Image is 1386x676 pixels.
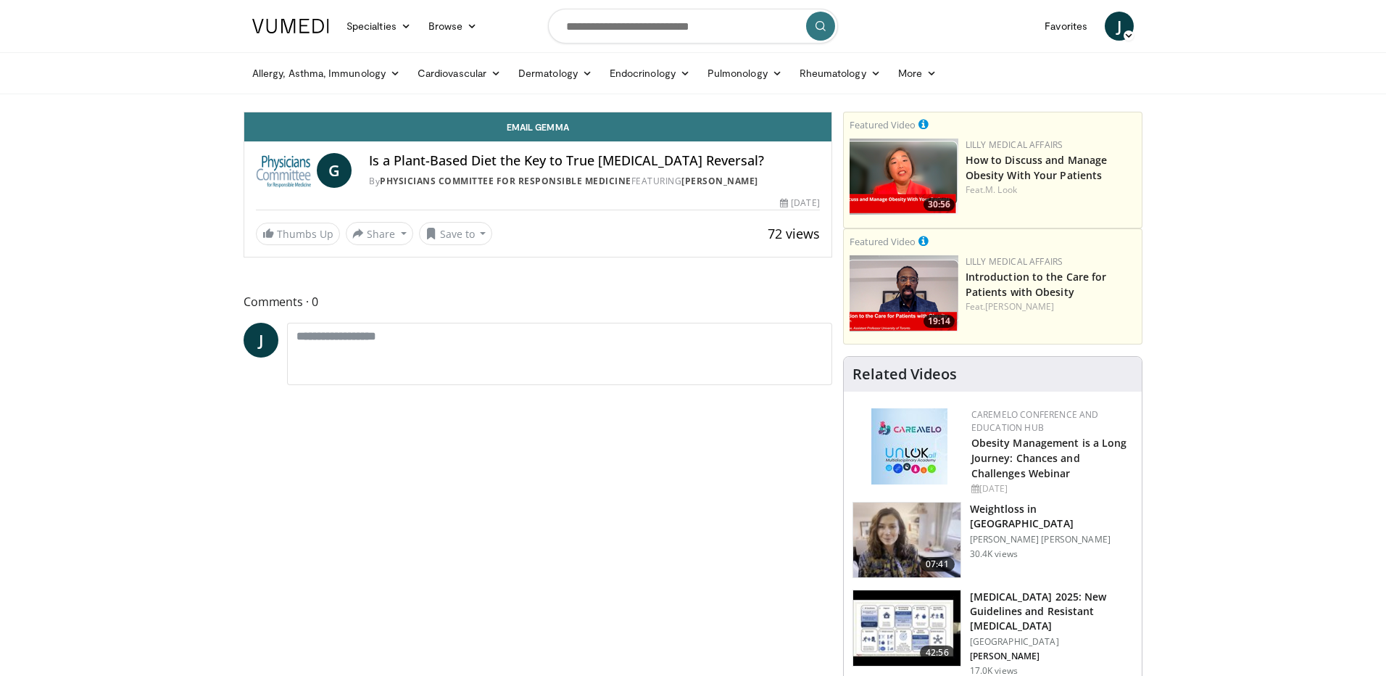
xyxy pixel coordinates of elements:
[244,59,409,88] a: Allergy, Asthma, Immunology
[924,315,955,328] span: 19:14
[850,235,916,248] small: Featured Video
[420,12,486,41] a: Browse
[871,408,947,485] img: 45df64a9-a6de-482c-8a90-ada250f7980c.png.150x105_q85_autocrop_double_scale_upscale_version-0.2.jpg
[338,12,420,41] a: Specialties
[852,366,957,383] h4: Related Videos
[966,153,1108,182] a: How to Discuss and Manage Obesity With Your Patients
[601,59,699,88] a: Endocrinology
[369,175,819,188] div: By FEATURING
[970,636,1133,648] p: [GEOGRAPHIC_DATA]
[699,59,791,88] a: Pulmonology
[409,59,510,88] a: Cardiovascular
[852,502,1133,579] a: 07:41 Weightloss in [GEOGRAPHIC_DATA] [PERSON_NAME] [PERSON_NAME] 30.4K views
[256,153,311,188] img: Physicians Committee for Responsible Medicine
[985,184,1017,196] a: M. Look
[369,153,819,169] h4: Is a Plant-Based Diet the Key to True [MEDICAL_DATA] Reversal?
[853,590,960,666] img: 280bcb39-0f4e-42eb-9c44-b41b9262a277.150x105_q85_crop-smart_upscale.jpg
[850,139,958,215] img: c98a6a29-1ea0-4bd5-8cf5-4d1e188984a7.png.150x105_q85_crop-smart_upscale.png
[252,19,329,33] img: VuMedi Logo
[850,139,958,215] a: 30:56
[380,175,631,187] a: Physicians Committee for Responsible Medicine
[346,222,413,245] button: Share
[317,153,352,188] a: G
[966,270,1107,299] a: Introduction to the Care for Patients with Obesity
[966,255,1063,268] a: Lilly Medical Affairs
[850,118,916,131] small: Featured Video
[966,139,1063,151] a: Lilly Medical Affairs
[681,175,758,187] a: [PERSON_NAME]
[970,502,1133,531] h3: Weightloss in [GEOGRAPHIC_DATA]
[966,184,1136,197] div: Feat.
[970,651,1133,662] p: [PERSON_NAME]
[244,292,832,311] span: Comments 0
[244,112,831,141] a: Email Gemma
[791,59,889,88] a: Rheumatology
[920,646,955,660] span: 42:56
[970,534,1133,545] p: [PERSON_NAME] [PERSON_NAME]
[850,255,958,331] img: acc2e291-ced4-4dd5-b17b-d06994da28f3.png.150x105_q85_crop-smart_upscale.png
[780,197,819,210] div: [DATE]
[850,255,958,331] a: 19:14
[510,59,601,88] a: Dermatology
[924,198,955,211] span: 30:56
[985,300,1054,313] a: [PERSON_NAME]
[548,9,838,44] input: Search topics, interventions
[889,59,945,88] a: More
[244,323,278,358] a: J
[971,482,1130,495] div: [DATE]
[419,222,493,245] button: Save to
[970,590,1133,633] h3: [MEDICAL_DATA] 2025: New Guidelines and Resistant [MEDICAL_DATA]
[966,300,1136,313] div: Feat.
[971,436,1127,480] a: Obesity Management is a Long Journey: Chances and Challenges Webinar
[970,548,1018,560] p: 30.4K views
[920,557,955,572] span: 07:41
[1105,12,1134,41] a: J
[853,503,960,578] img: 9983fed1-7565-45be-8934-aef1103ce6e2.150x105_q85_crop-smart_upscale.jpg
[971,408,1099,434] a: CaReMeLO Conference and Education Hub
[1036,12,1096,41] a: Favorites
[768,225,820,242] span: 72 views
[256,223,340,245] a: Thumbs Up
